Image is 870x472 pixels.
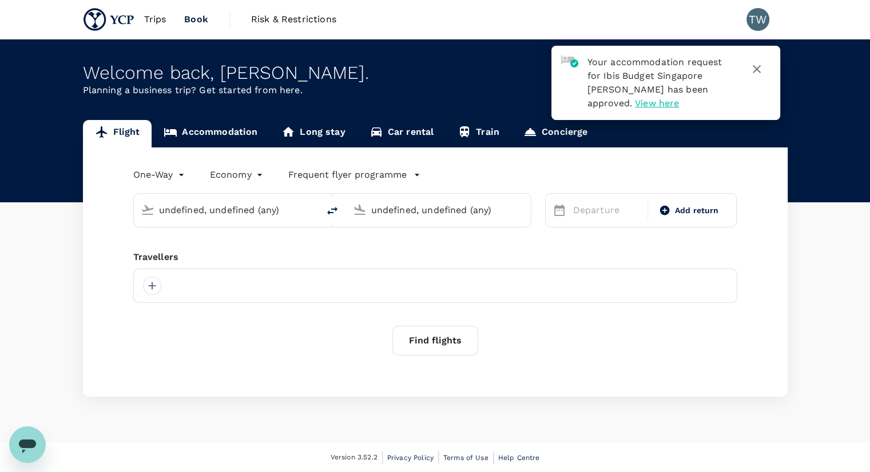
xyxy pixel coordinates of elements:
a: Accommodation [152,120,269,147]
p: Planning a business trip? Get started from here. [83,83,788,97]
a: Flight [83,120,152,147]
span: Book [184,13,208,26]
button: delete [319,197,346,225]
a: Train [446,120,511,147]
a: Terms of Use [443,451,488,464]
img: YCP SG Pte. Ltd. [83,7,135,32]
span: Version 3.52.2 [331,452,378,463]
a: Car rental [357,120,446,147]
span: Risk & Restrictions [251,13,336,26]
input: Going to [371,201,507,219]
button: Frequent flyer programme [288,168,420,182]
a: Concierge [511,120,599,147]
div: One-Way [133,166,187,184]
span: View here [635,98,679,109]
span: Privacy Policy [387,454,434,462]
div: Travellers [133,250,737,264]
button: Find flights [392,326,478,355]
button: Open [311,209,313,211]
p: Departure [573,203,641,217]
a: Long stay [269,120,357,147]
p: Frequent flyer programme [288,168,407,182]
span: Trips [144,13,166,26]
div: Economy [210,166,265,184]
iframe: Button to launch messaging window [9,426,46,463]
img: hotel-approved [561,55,578,67]
div: Welcome back , [PERSON_NAME] . [83,62,788,83]
a: Help Centre [498,451,540,464]
span: Your accommodation request for Ibis Budget Singapore [PERSON_NAME] has been approved. [587,57,722,109]
button: Open [523,209,525,211]
input: Depart from [159,201,295,219]
span: Add return [675,205,719,217]
span: Help Centre [498,454,540,462]
span: Terms of Use [443,454,488,462]
a: Privacy Policy [387,451,434,464]
div: TW [746,8,769,31]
